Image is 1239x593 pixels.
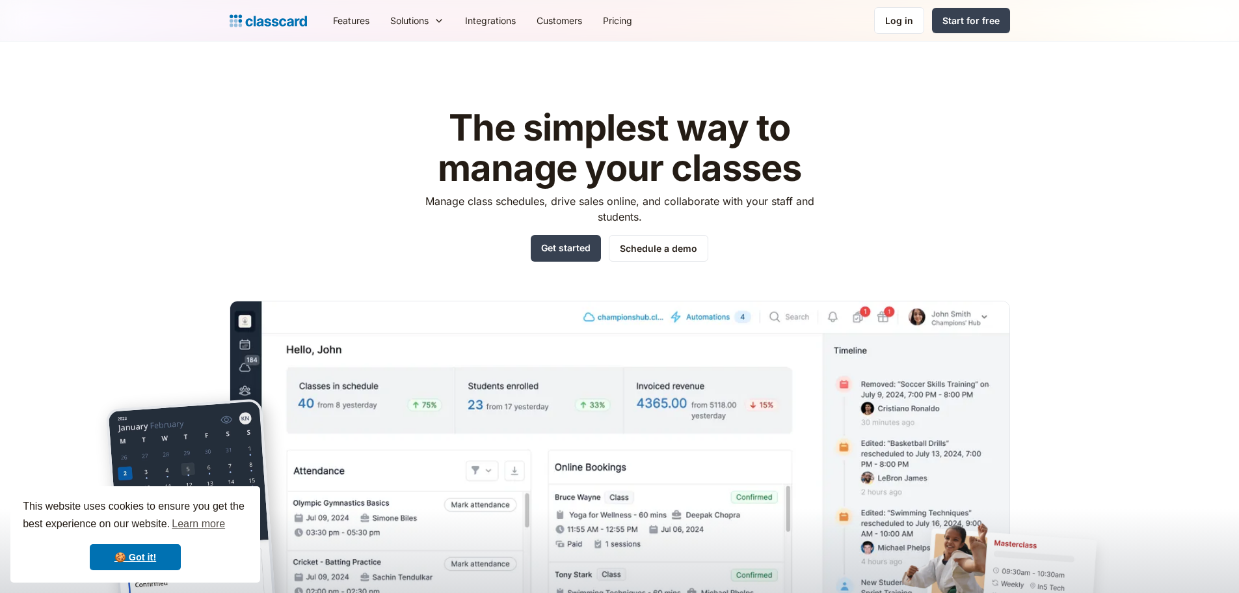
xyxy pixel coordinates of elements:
span: This website uses cookies to ensure you get the best experience on our website. [23,499,248,534]
a: dismiss cookie message [90,544,181,570]
div: Solutions [380,6,455,35]
a: Customers [526,6,593,35]
a: Start for free [932,8,1010,33]
div: Log in [885,14,913,27]
a: Get started [531,235,601,262]
h1: The simplest way to manage your classes [413,108,826,188]
div: Start for free [942,14,1000,27]
a: Integrations [455,6,526,35]
a: Features [323,6,380,35]
a: Schedule a demo [609,235,708,262]
p: Manage class schedules, drive sales online, and collaborate with your staff and students. [413,193,826,225]
div: cookieconsent [10,486,260,583]
div: Solutions [390,14,429,27]
a: learn more about cookies [170,514,227,534]
a: Pricing [593,6,643,35]
a: Logo [230,12,307,30]
a: Log in [874,7,924,34]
